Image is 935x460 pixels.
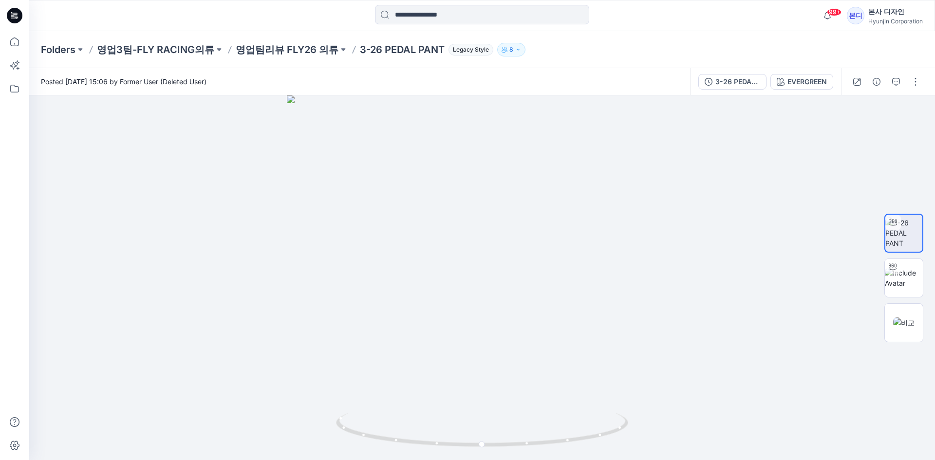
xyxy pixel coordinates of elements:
button: 8 [497,43,525,56]
button: Legacy Style [445,43,493,56]
button: EVERGREEN [770,74,833,90]
img: 3-26 PEDAL PANT [885,218,922,248]
a: 영업3팀-FLY RACING의류 [97,43,214,56]
a: Folders [41,43,75,56]
div: 본사 디자인 [868,6,923,18]
div: Hyunjin Corporation [868,18,923,25]
div: EVERGREEN [787,76,827,87]
button: Details [869,74,884,90]
a: Former User (Deleted User) [120,77,206,86]
a: 영업팀리뷰 FLY26 의류 [236,43,338,56]
img: Include Avatar [885,268,923,288]
p: 3-26 PEDAL PANT [360,43,445,56]
img: eyJhbGciOiJIUzI1NiIsImtpZCI6IjAiLCJzbHQiOiJzZXMiLCJ0eXAiOiJKV1QifQ.eyJkYXRhIjp7InR5cGUiOiJzdG9yYW... [287,95,677,460]
span: Legacy Style [449,44,493,55]
p: 8 [509,44,513,55]
div: 3-26 PEDAL PANT [715,76,760,87]
img: 비교 [893,317,915,328]
span: 99+ [827,8,841,16]
button: 3-26 PEDAL PANT [698,74,767,90]
span: Posted [DATE] 15:06 by [41,76,206,87]
div: 본디 [847,7,864,24]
